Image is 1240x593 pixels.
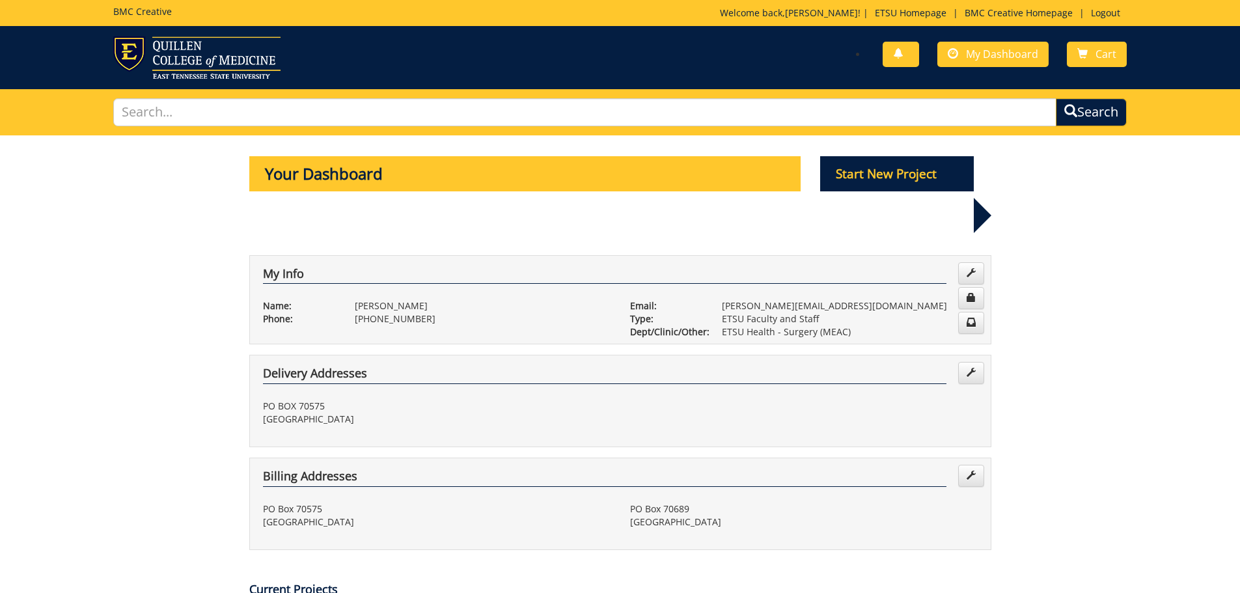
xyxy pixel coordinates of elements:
[958,465,984,487] a: Edit Addresses
[263,470,946,487] h4: Billing Addresses
[630,516,978,529] p: [GEOGRAPHIC_DATA]
[630,503,978,516] p: PO Box 70689
[630,299,702,312] p: Email:
[820,156,974,191] p: Start New Project
[263,299,335,312] p: Name:
[263,312,335,325] p: Phone:
[249,156,801,191] p: Your Dashboard
[630,325,702,338] p: Dept/Clinic/Other:
[820,169,974,181] a: Start New Project
[113,36,281,79] img: ETSU logo
[1067,42,1127,67] a: Cart
[263,367,946,384] h4: Delivery Addresses
[263,413,611,426] p: [GEOGRAPHIC_DATA]
[937,42,1049,67] a: My Dashboard
[263,516,611,529] p: [GEOGRAPHIC_DATA]
[263,400,611,413] p: PO BOX 70575
[355,312,611,325] p: [PHONE_NUMBER]
[263,503,611,516] p: PO Box 70575
[722,325,978,338] p: ETSU Health - Surgery (MEAC)
[958,262,984,284] a: Edit Info
[113,7,172,16] h5: BMC Creative
[355,299,611,312] p: [PERSON_NAME]
[785,7,858,19] a: [PERSON_NAME]
[722,312,978,325] p: ETSU Faculty and Staff
[958,312,984,334] a: Change Communication Preferences
[958,362,984,384] a: Edit Addresses
[263,268,946,284] h4: My Info
[868,7,953,19] a: ETSU Homepage
[1056,98,1127,126] button: Search
[722,299,978,312] p: [PERSON_NAME][EMAIL_ADDRESS][DOMAIN_NAME]
[113,98,1057,126] input: Search...
[630,312,702,325] p: Type:
[720,7,1127,20] p: Welcome back, ! | | |
[1095,47,1116,61] span: Cart
[958,7,1079,19] a: BMC Creative Homepage
[1084,7,1127,19] a: Logout
[966,47,1038,61] span: My Dashboard
[958,287,984,309] a: Change Password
